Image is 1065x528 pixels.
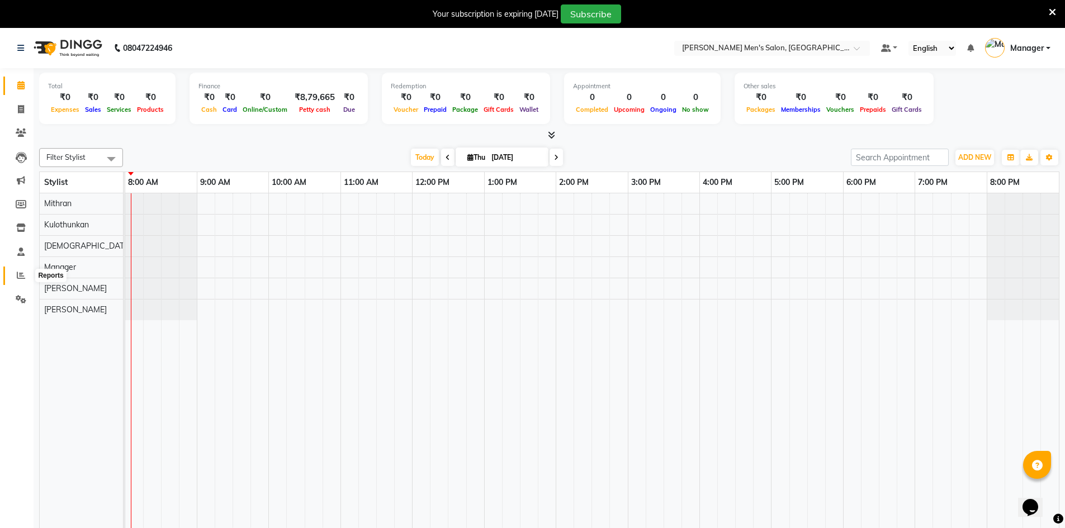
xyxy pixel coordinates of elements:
[48,91,82,104] div: ₹0
[889,106,925,113] span: Gift Cards
[679,106,712,113] span: No show
[700,174,735,191] a: 4:00 PM
[778,106,823,113] span: Memberships
[421,106,449,113] span: Prepaid
[44,305,107,315] span: [PERSON_NAME]
[744,82,925,91] div: Other sales
[82,106,104,113] span: Sales
[391,106,421,113] span: Voucher
[339,91,359,104] div: ₹0
[647,91,679,104] div: 0
[341,174,381,191] a: 11:00 AM
[391,91,421,104] div: ₹0
[517,106,541,113] span: Wallet
[958,153,991,161] span: ADD NEW
[433,8,558,20] div: Your subscription is expiring [DATE]
[517,91,541,104] div: ₹0
[240,91,290,104] div: ₹0
[197,174,233,191] a: 9:00 AM
[269,174,309,191] a: 10:00 AM
[48,82,167,91] div: Total
[198,82,359,91] div: Finance
[556,174,591,191] a: 2:00 PM
[198,91,220,104] div: ₹0
[1018,483,1054,517] iframe: chat widget
[744,106,778,113] span: Packages
[1010,42,1044,54] span: Manager
[125,174,161,191] a: 8:00 AM
[198,106,220,113] span: Cash
[628,174,664,191] a: 3:00 PM
[413,174,452,191] a: 12:00 PM
[823,106,857,113] span: Vouchers
[123,32,172,64] b: 08047224946
[340,106,358,113] span: Due
[391,82,541,91] div: Redemption
[573,91,611,104] div: 0
[561,4,621,23] button: Subscribe
[104,106,134,113] span: Services
[46,153,86,161] span: Filter Stylist
[771,174,807,191] a: 5:00 PM
[573,82,712,91] div: Appointment
[104,91,134,104] div: ₹0
[889,91,925,104] div: ₹0
[481,91,517,104] div: ₹0
[985,38,1005,58] img: Manager
[421,91,449,104] div: ₹0
[987,174,1023,191] a: 8:00 PM
[44,283,107,293] span: [PERSON_NAME]
[481,106,517,113] span: Gift Cards
[134,106,167,113] span: Products
[44,198,72,208] span: Mithran
[857,91,889,104] div: ₹0
[220,91,240,104] div: ₹0
[449,91,481,104] div: ₹0
[844,174,879,191] a: 6:00 PM
[485,174,520,191] a: 1:00 PM
[488,149,544,166] input: 2025-09-04
[465,153,488,161] span: Thu
[411,149,439,166] span: Today
[611,106,647,113] span: Upcoming
[449,106,481,113] span: Package
[955,150,994,165] button: ADD NEW
[611,91,647,104] div: 0
[82,91,104,104] div: ₹0
[44,177,68,187] span: Stylist
[44,241,131,251] span: [DEMOGRAPHIC_DATA]
[851,149,949,166] input: Search Appointment
[778,91,823,104] div: ₹0
[44,220,89,230] span: Kulothunkan
[48,106,82,113] span: Expenses
[857,106,889,113] span: Prepaids
[573,106,611,113] span: Completed
[29,32,105,64] img: logo
[35,269,66,282] div: Reports
[823,91,857,104] div: ₹0
[296,106,333,113] span: Petty cash
[134,91,167,104] div: ₹0
[679,91,712,104] div: 0
[290,91,339,104] div: ₹8,79,665
[915,174,950,191] a: 7:00 PM
[220,106,240,113] span: Card
[647,106,679,113] span: Ongoing
[44,262,76,272] span: Manager
[240,106,290,113] span: Online/Custom
[744,91,778,104] div: ₹0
